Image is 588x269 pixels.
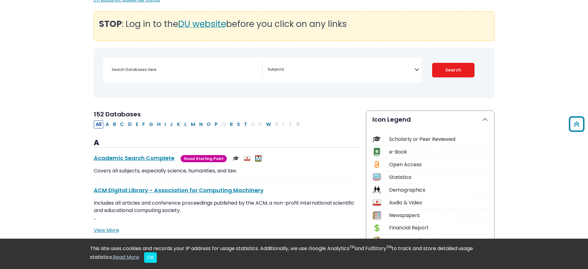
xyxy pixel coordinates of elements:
span: 152 Databases [94,110,141,119]
button: Filter Results J [168,120,175,128]
img: Icon Newspapers [373,211,381,219]
strong: STOP [99,18,122,30]
span: : Log in to the [99,18,178,30]
span: Good Starting Point [181,155,227,162]
button: Filter Results S [235,120,242,128]
a: Back to Top [567,119,586,129]
button: Filter Results E [134,120,140,128]
span: DU website [178,18,226,30]
button: All [94,120,103,128]
h3: A [94,138,358,148]
img: Scholarly or Peer Reviewed [233,155,239,162]
span: before you click on any links [226,18,347,30]
button: Filter Results B [111,120,118,128]
button: Filter Results F [140,120,147,128]
nav: Search filters [94,48,495,98]
a: DU website [178,22,226,28]
button: Submit for Search Results [432,63,474,77]
a: ACM Digital Library - Association for Computing Machinery [94,186,264,194]
button: Filter Results M [189,120,197,128]
button: Filter Results K [175,120,182,128]
button: Filter Results I [163,120,168,128]
img: Icon Scholarly or Peer Reviewed [373,135,381,143]
p: Covers all subjects, especially science, humanities, and law. [94,167,358,175]
button: Filter Results L [182,120,189,128]
button: Close [144,252,157,263]
img: Icon Demographics [373,186,381,194]
div: Scholarly or Peer Reviewed [389,136,488,143]
input: Search database by title or keyword [108,65,262,74]
img: Icon Open Access [373,160,381,169]
div: Statistics [389,174,488,181]
button: Filter Results O [205,120,212,128]
sup: TM [350,244,355,249]
button: Icon Legend [366,111,494,128]
div: Demographics [389,186,488,194]
button: Filter Results D [126,120,134,128]
div: e-Book [389,148,488,156]
button: Filter Results R [228,120,235,128]
img: Icon Financial Report [373,224,381,232]
div: Audio & Video [389,199,488,206]
div: Company Information [389,237,488,244]
a: Academic Search Complete [94,154,174,162]
img: Icon Statistics [373,173,381,181]
div: Open Access [389,161,488,168]
img: Audio & Video [244,155,250,162]
a: Read More [113,254,139,261]
img: Icon Company Information [373,236,381,245]
sup: TM [386,244,392,249]
div: This site uses cookies and records your IP address for usage statistics. Additionally, we use Goo... [90,245,498,263]
img: MeL (Michigan electronic Library) [255,155,261,162]
div: Newspapers [389,212,488,219]
div: Alpha-list to filter by first letter of database name [94,120,303,128]
button: Filter Results C [118,120,126,128]
button: Filter Results H [155,120,162,128]
a: View More [94,227,119,234]
button: Filter Results W [264,120,273,128]
img: Icon e-Book [373,148,381,156]
div: Financial Report [389,224,488,232]
img: Icon Audio & Video [373,198,381,207]
button: Filter Results P [213,120,220,128]
textarea: Search [268,67,414,72]
button: Filter Results N [197,120,204,128]
p: Includes all articles and conference proceedings published by the ACM, a non-profit international... [94,199,358,222]
button: Filter Results T [242,120,249,128]
button: Filter Results G [147,120,155,128]
button: Filter Results A [104,120,111,128]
